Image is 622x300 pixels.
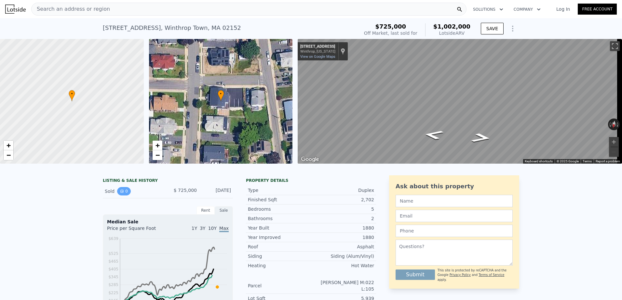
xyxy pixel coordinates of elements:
div: Ask about this property [396,182,513,191]
span: − [7,151,11,159]
div: Siding [248,253,311,259]
button: Solutions [468,4,508,15]
tspan: $405 [108,267,118,271]
div: 2 [311,215,374,222]
div: Bathrooms [248,215,311,222]
button: Show Options [506,22,519,35]
button: Zoom in [609,137,619,147]
span: + [7,141,11,149]
span: 10Y [208,226,217,231]
a: Free Account [578,4,617,15]
div: [STREET_ADDRESS] , Winthrop Town , MA 02152 [103,23,241,32]
div: • [218,90,224,101]
div: Asphalt [311,244,374,250]
div: • [69,90,75,101]
div: Lotside ARV [433,30,470,36]
div: Type [248,187,311,194]
tspan: $465 [108,259,118,264]
tspan: $285 [108,282,118,287]
span: Max [219,226,229,232]
div: 2,702 [311,196,374,203]
tspan: $639 [108,236,118,241]
div: Off Market, last sold for [364,30,417,36]
a: Log In [548,6,578,12]
div: [DATE] [202,187,231,195]
button: Zoom out [609,147,619,157]
a: Report a problem [596,159,620,163]
input: Name [396,195,513,207]
span: © 2025 Google [557,159,579,163]
button: Submit [396,269,435,280]
span: + [155,141,159,149]
div: Street View [298,39,622,164]
img: Google [299,155,321,164]
div: This site is protected by reCAPTCHA and the Google and apply. [438,268,513,282]
path: Go West, Seymour St [463,131,500,145]
div: Siding (Alum/Vinyl) [311,253,374,259]
div: Heating [248,262,311,269]
button: Rotate clockwise [616,119,620,130]
div: 1880 [311,234,374,241]
div: Rent [196,206,215,215]
a: Terms (opens in new tab) [583,159,592,163]
div: [STREET_ADDRESS] [300,44,335,49]
span: $1,002,000 [433,23,470,30]
div: Finished Sqft [248,196,311,203]
path: Go East, Seymour St [415,128,452,142]
img: Lotside [5,5,26,14]
span: • [69,91,75,97]
input: Phone [396,225,513,237]
span: $ 725,000 [174,188,197,193]
div: Parcel [248,282,311,289]
div: Price per Square Foot [107,225,168,235]
a: Privacy Policy [450,273,471,277]
tspan: $525 [108,251,118,256]
div: LISTING & SALE HISTORY [103,178,233,184]
tspan: $225 [108,291,118,295]
button: SAVE [481,23,504,34]
div: Year Improved [248,234,311,241]
div: Sale [215,206,233,215]
div: Bedrooms [248,206,311,212]
button: Company [508,4,546,15]
div: Year Built [248,225,311,231]
div: Median Sale [107,219,229,225]
span: • [218,91,224,97]
a: Terms of Service [479,273,504,277]
div: 5 [311,206,374,212]
div: Property details [246,178,376,183]
span: − [155,151,159,159]
div: Duplex [311,187,374,194]
button: View historical data [117,187,131,195]
div: Sold [105,187,163,195]
span: Search an address or region [32,5,110,13]
div: Hot Water [311,262,374,269]
div: [PERSON_NAME] M:022 L:105 [311,279,374,292]
a: View on Google Maps [300,55,335,59]
button: Rotate counterclockwise [608,119,612,130]
a: Zoom out [153,150,162,160]
a: Zoom out [4,150,13,160]
span: $725,000 [375,23,406,30]
button: Toggle fullscreen view [610,41,620,51]
button: Keyboard shortcuts [525,159,553,164]
div: Winthrop, [US_STATE] [300,49,335,54]
div: 1880 [311,225,374,231]
span: 1Y [192,226,197,231]
a: Zoom in [153,141,162,150]
div: Map [298,39,622,164]
tspan: $345 [108,275,118,279]
a: Open this area in Google Maps (opens a new window) [299,155,321,164]
button: Reset the view [610,118,618,131]
span: 3Y [200,226,205,231]
a: Show location on map [341,48,345,55]
input: Email [396,210,513,222]
div: Roof [248,244,311,250]
a: Zoom in [4,141,13,150]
